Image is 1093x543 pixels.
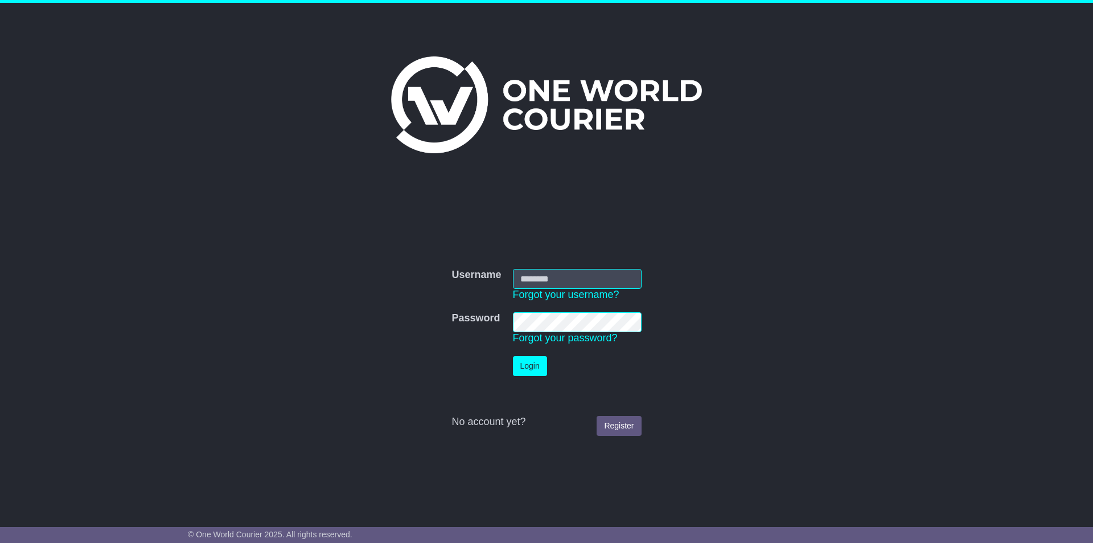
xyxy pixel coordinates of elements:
button: Login [513,356,547,376]
a: Forgot your username? [513,289,619,300]
img: One World [391,56,702,153]
a: Register [597,416,641,436]
label: Username [451,269,501,281]
label: Password [451,312,500,325]
a: Forgot your password? [513,332,618,344]
span: © One World Courier 2025. All rights reserved. [188,530,352,539]
div: No account yet? [451,416,641,428]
